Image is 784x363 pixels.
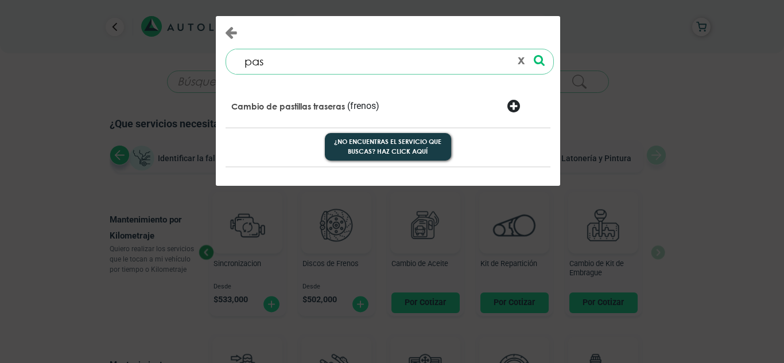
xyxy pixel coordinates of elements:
input: ¿Qué necesita tu vehículo?... [235,49,511,74]
p: Cambio de pastillas traseras [231,101,345,112]
button: ¿No encuentras el servicio que buscas? Haz click aquí [325,133,451,161]
button: Close [225,25,237,40]
button: x [513,52,529,71]
div: (frenos) [223,99,443,115]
